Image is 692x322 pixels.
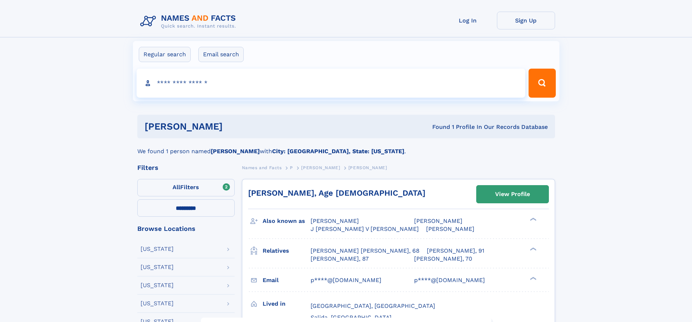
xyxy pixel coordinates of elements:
span: [PERSON_NAME] [414,217,462,224]
span: [PERSON_NAME] [301,165,340,170]
span: Salida, [GEOGRAPHIC_DATA] [311,314,392,321]
button: Search Button [529,69,555,98]
div: Browse Locations [137,225,235,232]
div: We found 1 person named with . [137,138,555,156]
span: All [173,184,180,191]
div: Filters [137,164,235,171]
a: [PERSON_NAME], 87 [311,255,369,263]
div: [US_STATE] [141,301,174,306]
span: [PERSON_NAME] [311,217,359,224]
span: P [290,165,293,170]
div: [US_STATE] [141,246,174,252]
a: P [290,163,293,172]
a: View Profile [477,186,549,203]
div: ❯ [528,217,537,222]
div: [US_STATE] [141,282,174,288]
span: [GEOGRAPHIC_DATA], [GEOGRAPHIC_DATA] [311,302,435,309]
a: Log In [439,12,497,29]
label: Filters [137,179,235,196]
div: ❯ [528,276,537,281]
a: [PERSON_NAME] [301,163,340,172]
h3: Email [263,274,311,286]
label: Email search [198,47,244,62]
img: Logo Names and Facts [137,12,242,31]
span: J [PERSON_NAME] V [PERSON_NAME] [311,225,419,232]
a: [PERSON_NAME], 91 [427,247,484,255]
input: search input [137,69,526,98]
span: [PERSON_NAME] [426,225,474,232]
h3: Lived in [263,298,311,310]
a: [PERSON_NAME] [PERSON_NAME], 68 [311,247,420,255]
h3: Relatives [263,245,311,257]
div: Found 1 Profile In Our Records Database [327,123,548,131]
a: [PERSON_NAME], Age [DEMOGRAPHIC_DATA] [248,188,425,197]
b: City: [GEOGRAPHIC_DATA], State: [US_STATE] [272,148,404,155]
div: View Profile [495,186,530,203]
div: [US_STATE] [141,264,174,270]
h1: [PERSON_NAME] [145,122,328,131]
h3: Also known as [263,215,311,227]
div: ❯ [528,246,537,251]
label: Regular search [139,47,191,62]
span: [PERSON_NAME] [348,165,387,170]
a: [PERSON_NAME], 70 [414,255,472,263]
a: Names and Facts [242,163,282,172]
b: [PERSON_NAME] [211,148,260,155]
a: Sign Up [497,12,555,29]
